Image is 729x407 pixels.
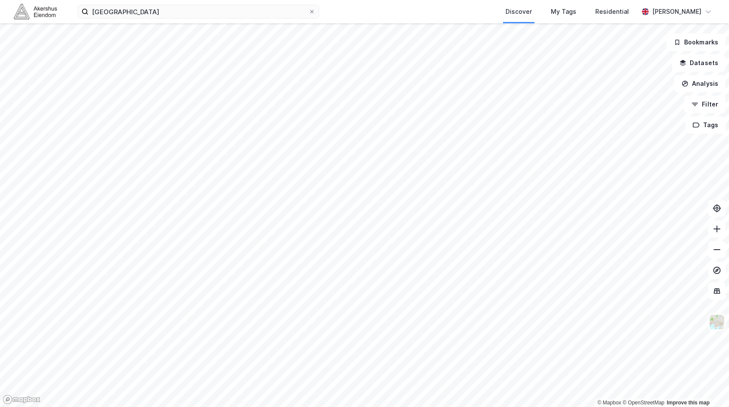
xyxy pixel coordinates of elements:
iframe: Chat Widget [686,366,729,407]
a: OpenStreetMap [622,400,664,406]
button: Tags [685,116,726,134]
button: Bookmarks [666,34,726,51]
button: Datasets [672,54,726,72]
img: Z [709,314,725,330]
button: Analysis [674,75,726,92]
div: Residential [595,6,629,17]
div: My Tags [551,6,576,17]
div: [PERSON_NAME] [652,6,701,17]
input: Search by address, cadastre, landlords, tenants or people [88,5,308,18]
img: akershus-eiendom-logo.9091f326c980b4bce74ccdd9f866810c.svg [14,4,57,19]
div: Discover [506,6,532,17]
div: Kontrollprogram for chat [686,366,729,407]
button: Filter [684,96,726,113]
a: Mapbox [597,400,621,406]
a: Improve this map [667,400,710,406]
a: Mapbox homepage [3,394,41,404]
